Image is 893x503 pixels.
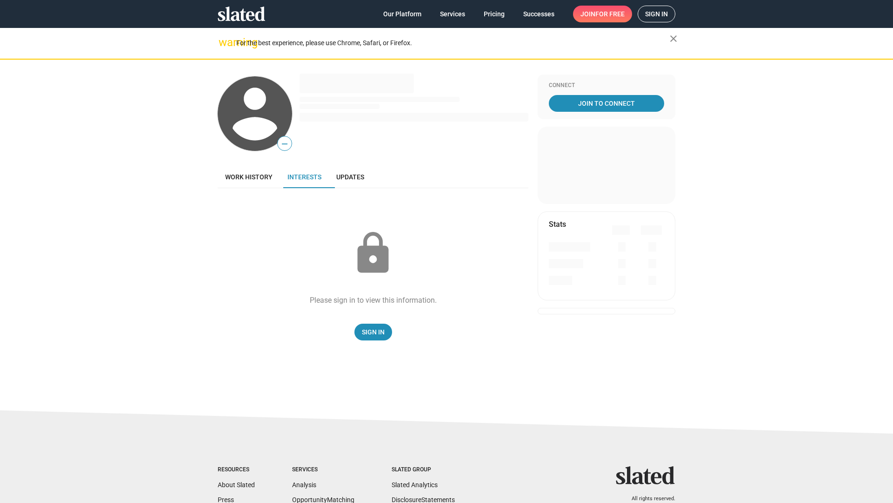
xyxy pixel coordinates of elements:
[310,295,437,305] div: Please sign in to view this information.
[329,166,372,188] a: Updates
[280,166,329,188] a: Interests
[236,37,670,49] div: For the best experience, please use Chrome, Safari, or Firefox.
[484,6,505,22] span: Pricing
[219,37,230,48] mat-icon: warning
[278,138,292,150] span: —
[292,466,354,474] div: Services
[440,6,465,22] span: Services
[551,95,662,112] span: Join To Connect
[476,6,512,22] a: Pricing
[573,6,632,22] a: Joinfor free
[218,466,255,474] div: Resources
[376,6,429,22] a: Our Platform
[392,481,438,489] a: Slated Analytics
[523,6,554,22] span: Successes
[287,173,321,181] span: Interests
[336,173,364,181] span: Updates
[549,95,664,112] a: Join To Connect
[645,6,668,22] span: Sign in
[595,6,625,22] span: for free
[218,481,255,489] a: About Slated
[350,230,396,277] mat-icon: lock
[225,173,273,181] span: Work history
[549,219,566,229] mat-card-title: Stats
[292,481,316,489] a: Analysis
[433,6,473,22] a: Services
[218,166,280,188] a: Work history
[638,6,675,22] a: Sign in
[362,324,385,340] span: Sign In
[354,324,392,340] a: Sign In
[383,6,421,22] span: Our Platform
[516,6,562,22] a: Successes
[549,82,664,89] div: Connect
[580,6,625,22] span: Join
[668,33,679,44] mat-icon: close
[392,466,455,474] div: Slated Group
